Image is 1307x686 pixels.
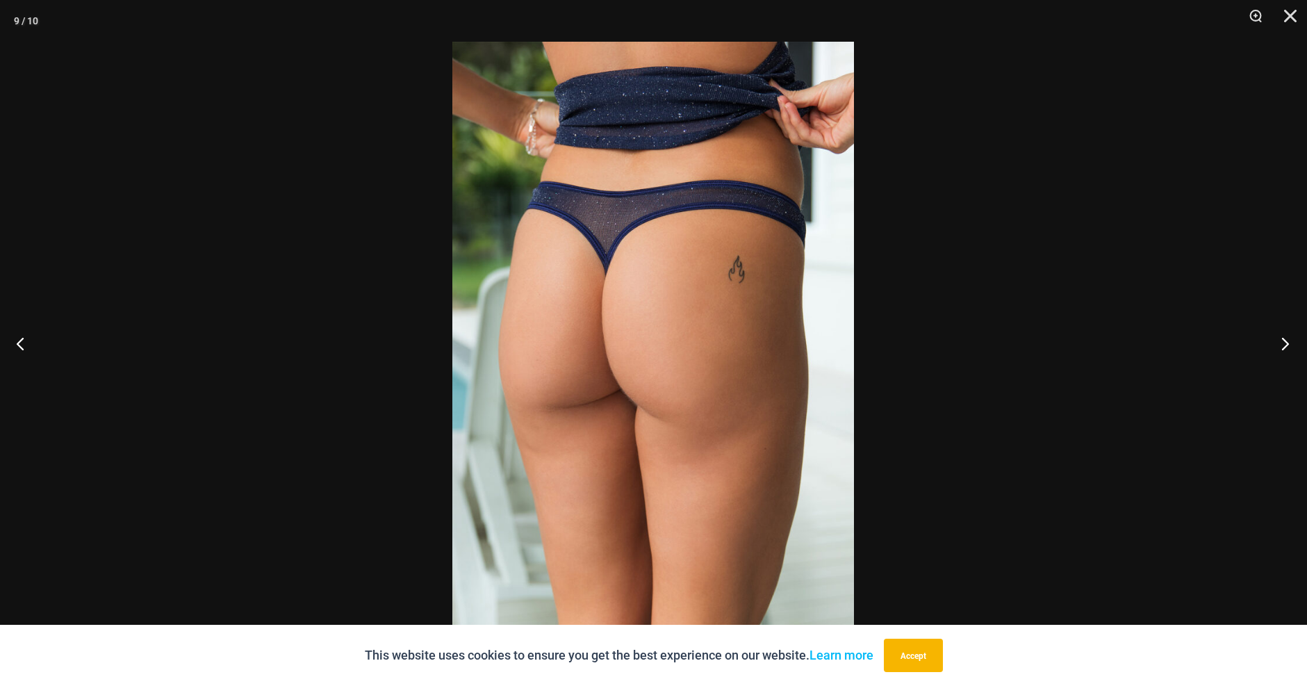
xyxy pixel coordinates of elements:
[809,648,873,662] a: Learn more
[14,10,38,31] div: 9 / 10
[452,42,854,644] img: Echo Ink 682 Thong 02
[1255,309,1307,378] button: Next
[365,645,873,666] p: This website uses cookies to ensure you get the best experience on our website.
[884,639,943,672] button: Accept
